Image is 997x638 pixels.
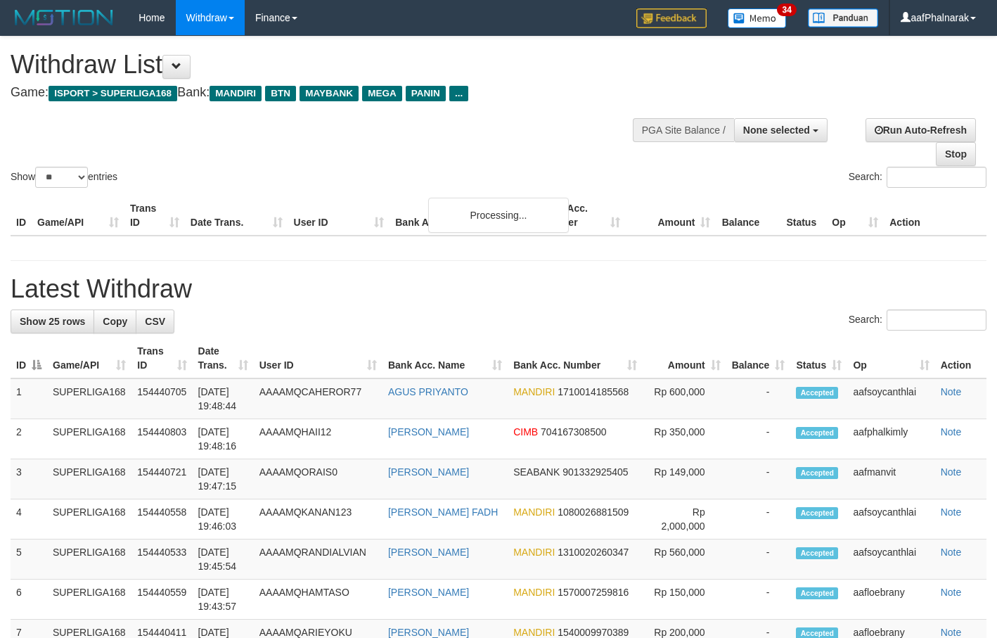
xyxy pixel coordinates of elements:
[254,459,382,499] td: AAAAMQORAIS0
[558,627,629,638] span: Copy 1540009970389 to clipboard
[936,142,976,166] a: Stop
[103,316,127,327] span: Copy
[131,338,192,378] th: Trans ID: activate to sort column ascending
[254,580,382,620] td: AAAAMQHAMTASO
[780,196,826,236] th: Status
[11,275,986,303] h1: Latest Withdraw
[558,547,629,558] span: Copy 1310020260347 to clipboard
[131,378,192,419] td: 154440705
[941,547,962,558] a: Note
[734,118,828,142] button: None selected
[643,419,726,459] td: Rp 350,000
[716,196,780,236] th: Balance
[388,627,469,638] a: [PERSON_NAME]
[941,627,962,638] a: Note
[47,459,131,499] td: SUPERLIGA168
[193,419,254,459] td: [DATE] 19:48:16
[390,196,534,236] th: Bank Acc. Name
[887,167,986,188] input: Search:
[35,167,88,188] select: Showentries
[20,316,85,327] span: Show 25 rows
[11,499,47,540] td: 4
[513,386,555,397] span: MANDIRI
[362,86,402,101] span: MEGA
[847,378,934,419] td: aafsoycanthlai
[847,499,934,540] td: aafsoycanthlai
[131,459,192,499] td: 154440721
[849,310,986,331] label: Search:
[47,378,131,419] td: SUPERLIGA168
[47,419,131,459] td: SUPERLIGA168
[210,86,262,101] span: MANDIRI
[11,580,47,620] td: 6
[193,459,254,499] td: [DATE] 19:47:15
[796,387,838,399] span: Accepted
[777,4,796,16] span: 34
[935,338,986,378] th: Action
[847,580,934,620] td: aafloebrany
[388,466,469,478] a: [PERSON_NAME]
[11,86,650,100] h4: Game: Bank:
[388,587,469,598] a: [PERSON_NAME]
[11,310,94,333] a: Show 25 rows
[406,86,446,101] span: PANIN
[124,196,185,236] th: Trans ID
[558,506,629,518] span: Copy 1080026881509 to clipboard
[941,587,962,598] a: Note
[796,467,838,479] span: Accepted
[726,419,791,459] td: -
[941,466,962,478] a: Note
[11,378,47,419] td: 1
[728,8,787,28] img: Button%20Memo.svg
[11,419,47,459] td: 2
[193,540,254,580] td: [DATE] 19:45:54
[47,338,131,378] th: Game/API: activate to sort column ascending
[535,196,626,236] th: Bank Acc. Number
[558,386,629,397] span: Copy 1710014185568 to clipboard
[796,507,838,519] span: Accepted
[513,466,560,478] span: SEABANK
[726,499,791,540] td: -
[193,499,254,540] td: [DATE] 19:46:03
[508,338,643,378] th: Bank Acc. Number: activate to sort column ascending
[131,499,192,540] td: 154440558
[513,426,538,438] span: CIMB
[388,426,469,438] a: [PERSON_NAME]
[808,8,878,27] img: panduan.png
[300,86,359,101] span: MAYBANK
[11,540,47,580] td: 5
[558,587,629,598] span: Copy 1570007259816 to clipboard
[11,167,117,188] label: Show entries
[49,86,177,101] span: ISPORT > SUPERLIGA168
[643,378,726,419] td: Rp 600,000
[643,540,726,580] td: Rp 560,000
[643,580,726,620] td: Rp 150,000
[643,459,726,499] td: Rp 149,000
[849,167,986,188] label: Search:
[626,196,716,236] th: Amount
[941,426,962,438] a: Note
[388,386,468,397] a: AGUS PRIYANTO
[726,540,791,580] td: -
[513,547,555,558] span: MANDIRI
[633,118,734,142] div: PGA Site Balance /
[265,86,296,101] span: BTN
[193,378,254,419] td: [DATE] 19:48:44
[47,580,131,620] td: SUPERLIGA168
[94,310,136,333] a: Copy
[449,86,468,101] span: ...
[941,506,962,518] a: Note
[796,547,838,559] span: Accepted
[743,125,810,136] span: None selected
[185,196,288,236] th: Date Trans.
[562,466,628,478] span: Copy 901332925405 to clipboard
[847,459,934,499] td: aafmanvit
[796,587,838,599] span: Accepted
[866,118,976,142] a: Run Auto-Refresh
[254,338,382,378] th: User ID: activate to sort column ascending
[47,540,131,580] td: SUPERLIGA168
[11,7,117,28] img: MOTION_logo.png
[643,338,726,378] th: Amount: activate to sort column ascending
[941,386,962,397] a: Note
[388,547,469,558] a: [PERSON_NAME]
